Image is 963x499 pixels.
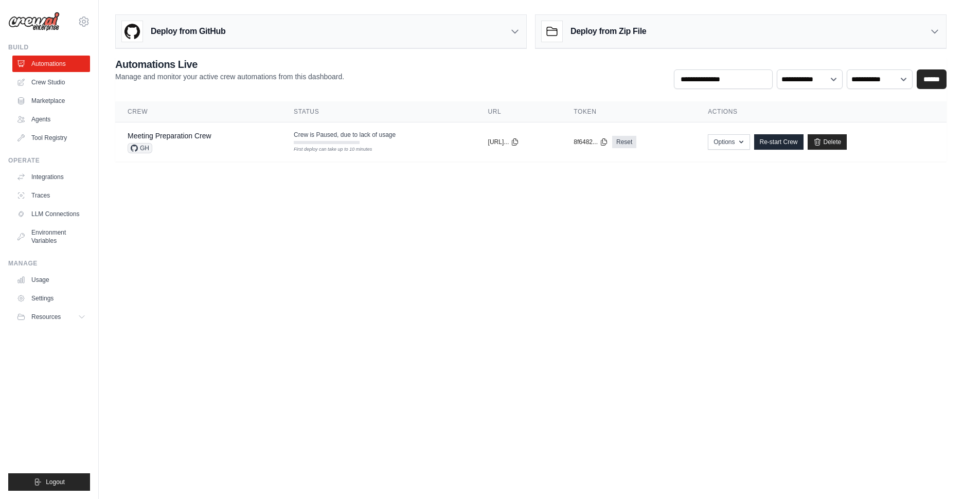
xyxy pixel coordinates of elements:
[12,290,90,307] a: Settings
[294,146,360,153] div: First deploy can take up to 10 minutes
[128,132,211,140] a: Meeting Preparation Crew
[12,130,90,146] a: Tool Registry
[31,313,61,321] span: Resources
[12,74,90,91] a: Crew Studio
[122,21,142,42] img: GitHub Logo
[808,134,847,150] a: Delete
[12,206,90,222] a: LLM Connections
[12,111,90,128] a: Agents
[8,259,90,268] div: Manage
[46,478,65,486] span: Logout
[12,93,90,109] a: Marketplace
[115,57,344,72] h2: Automations Live
[294,131,396,139] span: Crew is Paused, due to lack of usage
[12,309,90,325] button: Resources
[695,101,947,122] th: Actions
[115,101,281,122] th: Crew
[12,187,90,204] a: Traces
[128,143,152,153] span: GH
[151,25,225,38] h3: Deploy from GitHub
[8,43,90,51] div: Build
[12,224,90,249] a: Environment Variables
[561,101,695,122] th: Token
[281,101,476,122] th: Status
[115,72,344,82] p: Manage and monitor your active crew automations from this dashboard.
[8,12,60,31] img: Logo
[8,473,90,491] button: Logout
[12,56,90,72] a: Automations
[12,272,90,288] a: Usage
[570,25,646,38] h3: Deploy from Zip File
[8,156,90,165] div: Operate
[754,134,804,150] a: Re-start Crew
[476,101,562,122] th: URL
[612,136,636,148] a: Reset
[708,134,750,150] button: Options
[12,169,90,185] a: Integrations
[574,138,608,146] button: 8f6482...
